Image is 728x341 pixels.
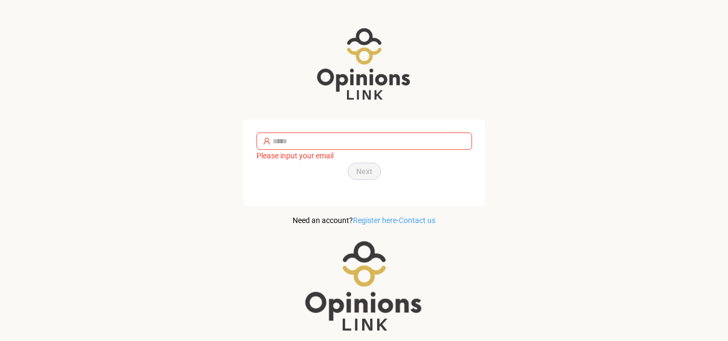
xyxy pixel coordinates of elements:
[356,165,372,177] span: Next
[348,163,381,180] button: Next
[399,216,435,225] a: Contact us
[256,206,472,226] div: Need an account? ·
[278,27,450,102] img: Logo
[256,150,472,162] div: Please input your email
[353,216,397,225] a: Register here
[263,137,271,145] span: user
